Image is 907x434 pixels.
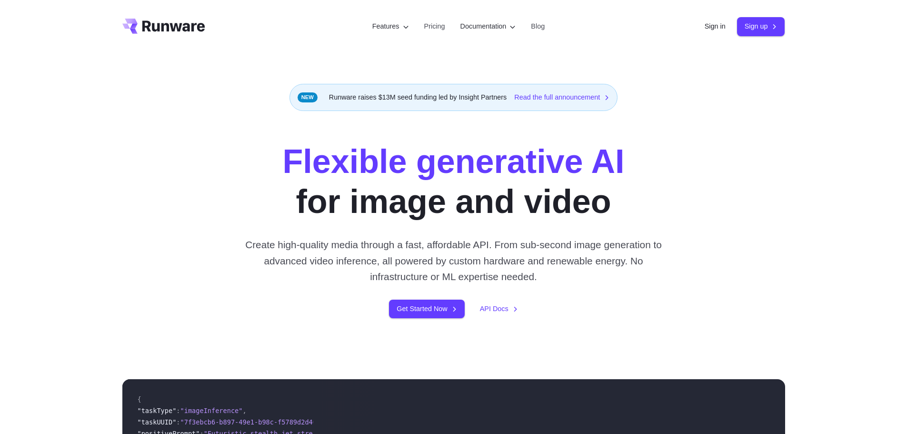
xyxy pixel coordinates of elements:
h1: for image and video [282,141,624,222]
span: "taskUUID" [138,418,177,426]
strong: Flexible generative AI [282,143,624,180]
a: Blog [531,21,545,32]
a: Go to / [122,19,205,34]
label: Documentation [460,21,516,32]
div: Runware raises $13M seed funding led by Insight Partners [289,84,618,111]
span: , [242,407,246,414]
a: API Docs [480,303,518,314]
a: Read the full announcement [514,92,609,103]
a: Pricing [424,21,445,32]
a: Sign in [705,21,726,32]
a: Sign up [737,17,785,36]
span: : [176,407,180,414]
span: { [138,395,141,403]
span: : [176,418,180,426]
span: "imageInference" [180,407,243,414]
p: Create high-quality media through a fast, affordable API. From sub-second image generation to adv... [241,237,666,284]
span: "7f3ebcb6-b897-49e1-b98c-f5789d2d40d7" [180,418,329,426]
a: Get Started Now [389,300,464,318]
label: Features [372,21,409,32]
span: "taskType" [138,407,177,414]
